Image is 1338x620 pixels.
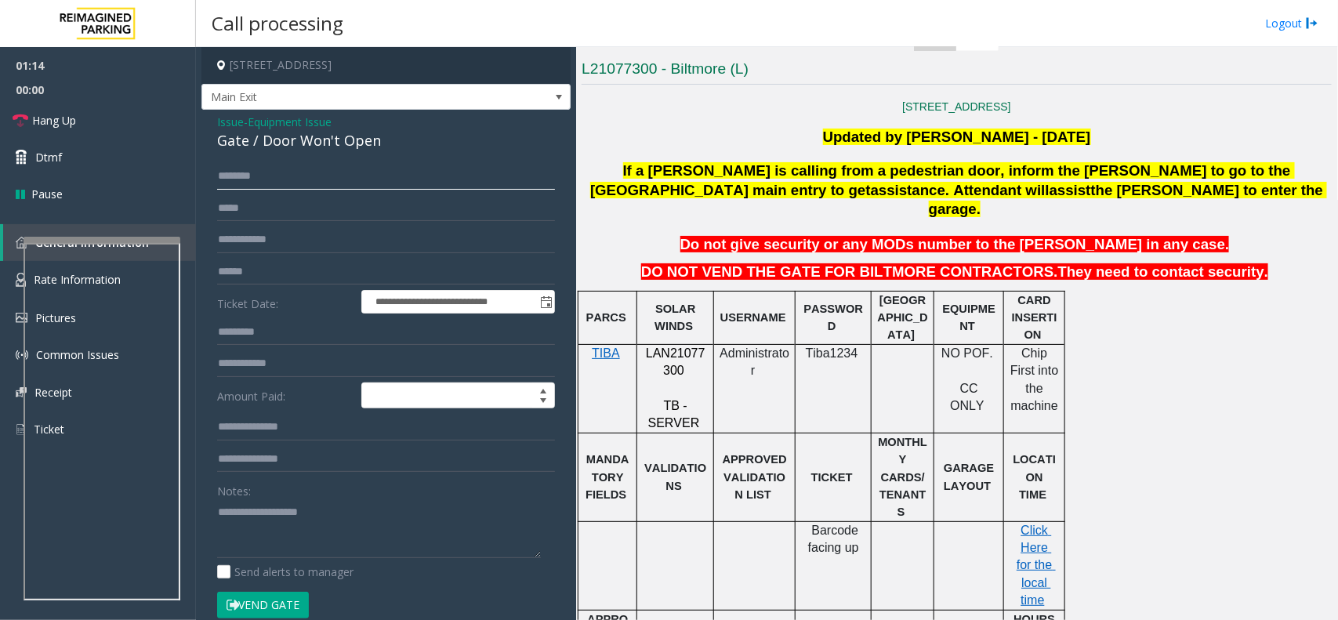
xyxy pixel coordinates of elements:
[644,462,706,491] span: VALIDATIONS
[16,349,28,361] img: 'icon'
[803,303,863,332] span: PASSWORD
[202,85,496,110] span: Main Exit
[244,114,332,129] span: -
[31,186,63,202] span: Pause
[902,100,1010,113] a: [STREET_ADDRESS]
[1306,15,1318,31] img: logout
[582,59,1332,85] h3: L21077300 - Biltmore (L)
[878,436,927,519] span: MONTHLY CARDS/TENANTS
[16,422,26,437] img: 'icon'
[1013,453,1057,501] span: LOCATION TIME
[1265,15,1318,31] a: Logout
[878,294,928,342] span: [GEOGRAPHIC_DATA]
[1017,524,1056,607] a: Click Here for the local time
[586,311,626,324] span: PARCS
[720,311,786,324] span: USERNAME
[537,291,554,313] span: Toggle popup
[201,47,571,84] h4: [STREET_ADDRESS]
[32,112,76,129] span: Hang Up
[217,564,354,580] label: Send alerts to manager
[648,399,700,430] span: TB - SERVER
[213,383,357,409] label: Amount Paid:
[1010,346,1062,412] span: Chip First into the machine
[654,303,698,332] span: SOLAR WINDS
[806,346,858,360] span: Tiba1234
[943,303,996,332] span: EQUIPMENT
[35,235,149,250] span: General Information
[950,382,984,412] span: CC ONLY
[823,129,1091,145] font: Updated by [PERSON_NAME] - [DATE]
[592,346,620,360] span: TIBA
[16,237,27,248] img: 'icon'
[16,313,27,323] img: 'icon'
[248,114,332,130] span: Equipment Issue
[217,130,555,151] div: Gate / Door Won't Open
[592,347,620,360] a: TIBA
[811,471,853,484] span: TICKET
[16,387,27,397] img: 'icon'
[944,462,997,491] span: GARAGE LAYOUT
[945,182,1050,198] span: . Attendant will
[590,162,1295,198] span: If a [PERSON_NAME] is calling from a pedestrian door, inform the [PERSON_NAME] to go to the [GEOG...
[1050,182,1091,198] span: assist
[217,114,244,130] span: Issue
[929,182,1328,218] span: the [PERSON_NAME] to enter the garage.
[532,396,554,408] span: Decrease value
[1058,263,1269,280] span: They need to contact security.
[532,383,554,396] span: Increase value
[217,477,251,499] label: Notes:
[680,236,1230,252] span: Do not give security or any MODs number to the [PERSON_NAME] in any case.
[586,453,629,501] span: MANDATORY FIELDS
[3,224,196,261] a: General Information
[217,592,309,618] button: Vend Gate
[35,149,62,165] span: Dtmf
[204,4,351,42] h3: Call processing
[723,453,790,501] span: APPROVED VALIDATION LIST
[641,263,1058,280] span: DO NOT VEND THE GATE FOR BILTMORE CONTRACTORS.
[1012,294,1057,342] span: CARD INSERTION
[16,273,26,287] img: 'icon'
[941,346,993,360] span: NO POF.
[871,182,945,198] span: assistance
[213,290,357,314] label: Ticket Date:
